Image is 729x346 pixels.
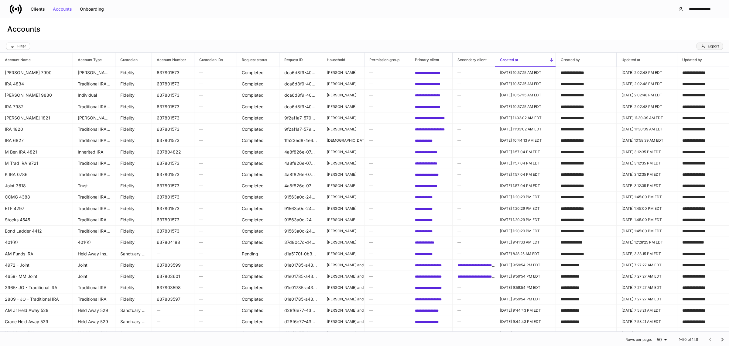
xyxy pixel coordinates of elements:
div: Filter [10,44,26,49]
td: 2025-09-05T17:45:00.810Z [617,214,677,226]
td: Fidelity [115,259,152,271]
td: 2025-09-05T19:12:35.704Z [617,169,677,180]
td: Fidelity [115,89,152,101]
td: 637801573 [152,225,194,237]
h6: — [199,262,232,268]
span: Custodian IDs [194,53,237,67]
h6: Account Type [73,57,102,63]
td: Completed [237,259,279,271]
p: [PERSON_NAME] [327,127,359,132]
td: 1fa23ed8-4e69-4516-a992-16e8fcc6ae74 [279,135,322,146]
h6: — [457,171,490,177]
h6: Permission group [364,57,399,63]
div: 50 [654,337,669,343]
td: 637803601 [152,271,194,282]
span: Primary client [410,53,452,67]
td: Completed [237,271,279,282]
td: Fidelity [115,271,152,282]
td: 931c4710-6ac5-4f2a-957b-9db8cd6bb55d [410,146,453,158]
h6: — [457,92,490,98]
td: abe56cdf-9ecc-467b-ace5-1431a50696ca [410,101,453,112]
h6: — [369,228,405,234]
td: Completed [237,67,279,78]
td: 2025-09-05T13:41:33.951Z [495,237,556,248]
td: Inherited IRA [73,146,115,158]
h6: — [199,239,232,245]
p: [PERSON_NAME] [327,172,359,177]
h6: — [369,81,405,87]
td: 37d80c7c-d4a7-42d8-b3d1-274e3e842d49 [279,237,322,248]
p: [DATE] 1:57:04 PM EDT [500,149,551,154]
td: 2025-09-08T18:02:48.071Z [617,67,677,78]
h6: — [199,104,232,109]
p: [DATE] 2:02:48 PM EDT [621,70,672,75]
td: 2025-09-05T17:45:00.810Z [617,191,677,203]
p: [DATE] 1:57:04 PM EDT [500,172,551,177]
h6: — [369,194,405,200]
span: Created at [495,53,556,67]
td: 2025-09-05T17:57:04.197Z [495,169,556,180]
td: Fidelity [115,191,152,203]
td: Traditional IRA Rollover [73,135,115,146]
span: Request status [237,53,279,67]
p: [DATE] 1:45:00 PM EDT [621,229,672,234]
div: Accounts [53,7,72,11]
span: Secondary client [453,53,495,67]
td: Traditional IRA Rollover [73,225,115,237]
td: 15b42c61-eb87-48e4-b590-9e8a8319081e [410,123,453,135]
td: Fidelity [115,101,152,112]
td: abe56cdf-9ecc-467b-ace5-1431a50696ca [410,89,453,101]
h6: — [369,171,405,177]
td: Completed [237,214,279,226]
h6: — [457,137,490,143]
td: 637801573 [152,169,194,180]
button: Export [696,43,723,50]
td: 2025-09-08T18:02:48.071Z [617,101,677,112]
td: 637801573 [152,214,194,226]
button: Filter [6,43,30,50]
h6: — [369,239,405,245]
td: 2025-09-05T17:20:29.230Z [495,191,556,203]
p: [DATE] 3:12:35 PM EDT [621,183,672,188]
td: 637801573 [152,191,194,203]
td: 2025-09-05T17:57:04.196Z [495,180,556,192]
td: Fidelity [115,135,152,146]
p: [DATE] 11:30:09 AM EDT [621,115,672,120]
td: Completed [237,157,279,169]
p: [DATE] 11:03:02 AM EDT [500,115,551,120]
p: [DATE] 8:18:25 AM EDT [500,251,551,256]
p: [DATE] 9:59:54 PM EDT [500,262,551,267]
td: 2025-09-05T19:33:15.166Z [617,248,677,260]
p: [PERSON_NAME] [327,70,359,75]
h6: — [369,104,405,109]
p: [DATE] 1:20:29 PM EDT [500,217,551,222]
td: 2025-09-06T15:30:09.546Z [617,123,677,135]
button: Clients [27,4,49,14]
span: Custodian [115,53,152,67]
p: [DATE] 7:27:27 AM EDT [621,262,672,267]
td: Fidelity [115,123,152,135]
h6: — [369,206,405,211]
td: 2025-09-05T17:57:04.199Z [495,146,556,158]
td: 2025-09-08T18:02:48.071Z [617,89,677,101]
button: Onboarding [76,4,108,14]
td: 2025-09-05T17:45:00.810Z [617,225,677,237]
td: 931c4710-6ac5-4f2a-957b-9db8cd6bb55d [410,180,453,192]
p: [DATE] 3:12:35 PM EDT [621,149,672,154]
h6: — [457,160,490,166]
td: d1a5170f-0b33-49a4-83bd-9fdf7380d69c [279,248,322,260]
p: [DATE] 1:57:04 PM EDT [500,183,551,188]
p: [DATE] 12:28:25 PM EDT [621,240,672,245]
td: Individual [73,89,115,101]
p: [PERSON_NAME] [327,183,359,188]
h6: — [369,160,405,166]
h6: — [199,137,232,143]
td: 01e01785-a431-4ee5-8b8b-3e6ec14e544e [279,259,322,271]
td: 2025-09-08T18:02:48.071Z [617,78,677,90]
h6: — [199,115,232,121]
td: 637801573 [152,203,194,214]
td: 2025-09-06T14:44:13.342Z [495,135,556,146]
span: Household [322,53,364,67]
p: [DATE] 1:20:29 PM EDT [500,195,551,199]
h6: — [457,251,490,257]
